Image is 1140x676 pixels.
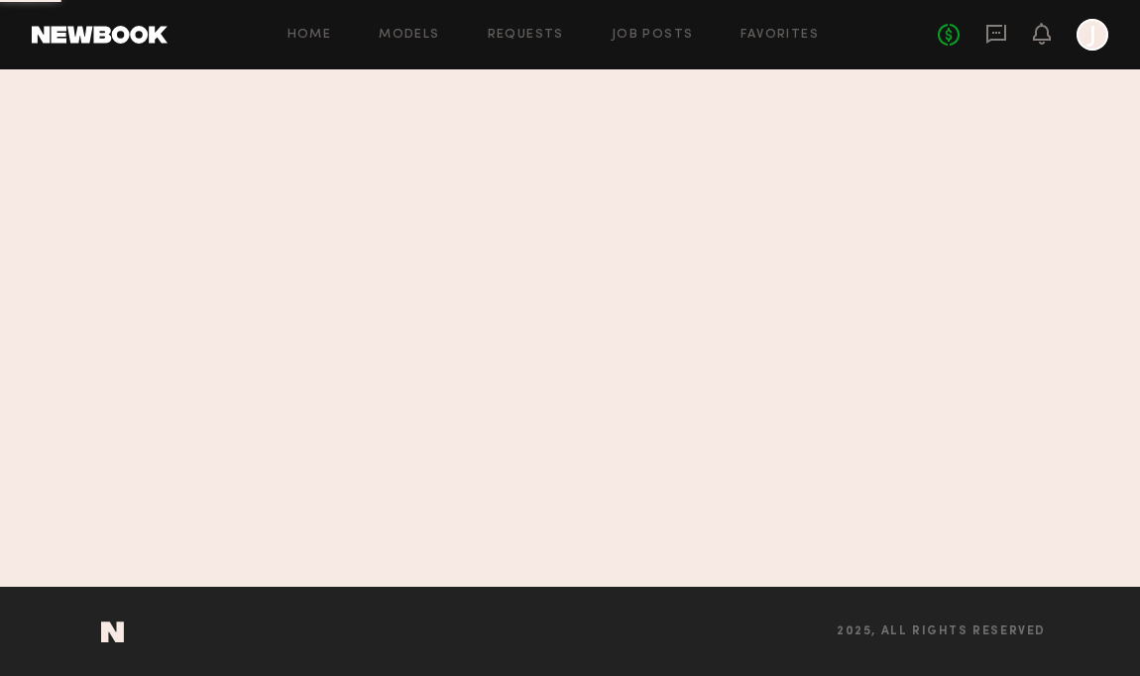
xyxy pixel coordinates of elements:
[287,29,332,42] a: Home
[488,29,564,42] a: Requests
[1077,19,1108,51] a: J
[379,29,439,42] a: Models
[741,29,819,42] a: Favorites
[612,29,694,42] a: Job Posts
[837,625,1046,638] span: 2025, all rights reserved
